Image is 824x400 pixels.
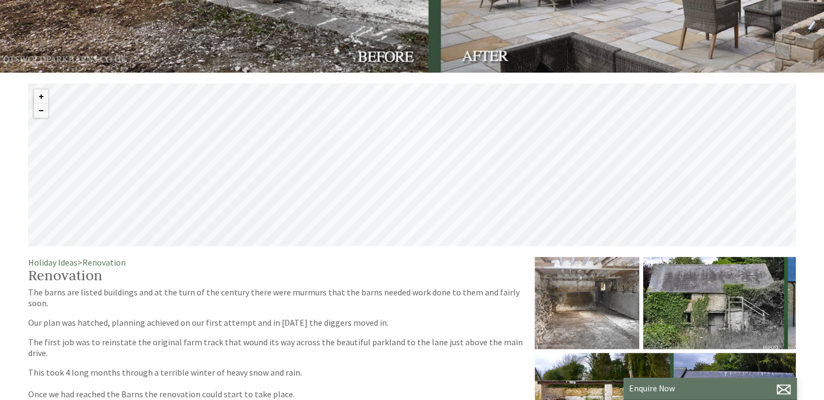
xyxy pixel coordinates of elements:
p: The first job was to reinstate the original farm track that wound its way across the beautiful pa... [28,337,527,358]
p: The barns are listed buildings and at the turn of the century there were murmurs that the barns n... [28,287,527,308]
span: > [77,257,82,268]
a: Renovation [82,257,126,268]
p: Enquire Now [629,383,791,393]
h1: Renovation [28,267,527,284]
button: Zoom out [34,104,48,118]
p: This took 4 long months through a terrible winter of heavy snow and rain. Once we had reached the... [28,367,527,399]
img: Renovation of cotswold barns - Renovation [535,257,639,350]
canvas: Map [28,83,796,246]
button: Zoom in [34,89,48,104]
img: Renovation of cotswold barns - Renovation [643,257,796,352]
p: Our plan was hatched, planning achieved on our first attempt and in [DATE] the diggers moved in. [28,317,527,328]
a: Holiday Ideas [28,257,77,268]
